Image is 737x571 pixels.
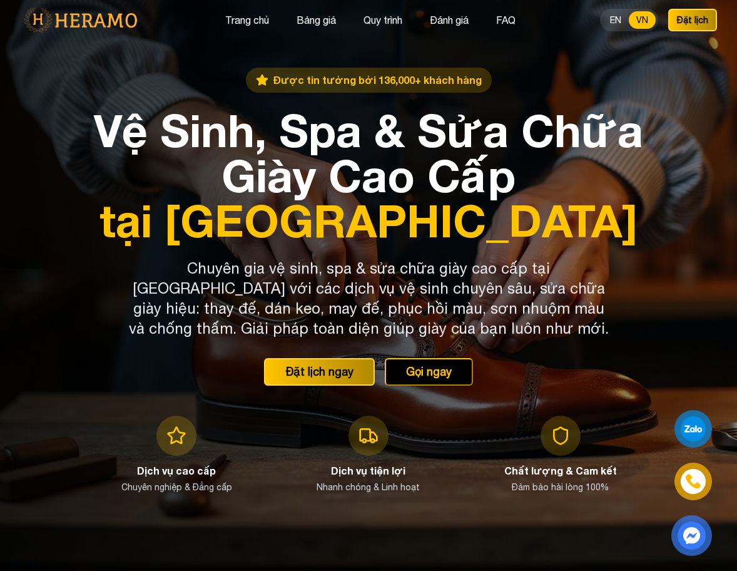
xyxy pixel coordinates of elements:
[686,475,701,488] img: phone-icon
[492,12,519,28] button: FAQ
[676,465,710,498] a: phone-icon
[602,11,629,29] button: EN
[221,12,273,28] button: Trang chủ
[331,463,405,478] h3: Dịch vụ tiện lợi
[668,9,717,31] button: Đặt lịch
[88,108,649,243] h1: Vệ Sinh, Spa & Sửa Chữa Giày Cao Cấp
[629,11,656,29] button: VN
[426,12,472,28] button: Đánh giá
[273,73,482,88] span: Được tin tưởng bởi 136,000+ khách hàng
[20,7,141,33] img: logo-with-text.png
[137,463,216,478] h3: Dịch vụ cao cấp
[385,358,473,386] button: Gọi ngay
[128,258,609,338] p: Chuyên gia vệ sinh, spa & sửa chữa giày cao cấp tại [GEOGRAPHIC_DATA] với các dịch vụ vệ sinh chu...
[264,358,375,386] button: Đặt lịch ngay
[360,12,406,28] button: Quy trình
[504,463,617,478] h3: Chất lượng & Cam kết
[512,481,609,493] p: Đảm bảo hài lòng 100%
[317,481,420,493] p: Nhanh chóng & Linh hoạt
[293,12,340,28] button: Bảng giá
[121,481,232,493] p: Chuyên nghiệp & Đẳng cấp
[88,198,649,243] span: tại [GEOGRAPHIC_DATA]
